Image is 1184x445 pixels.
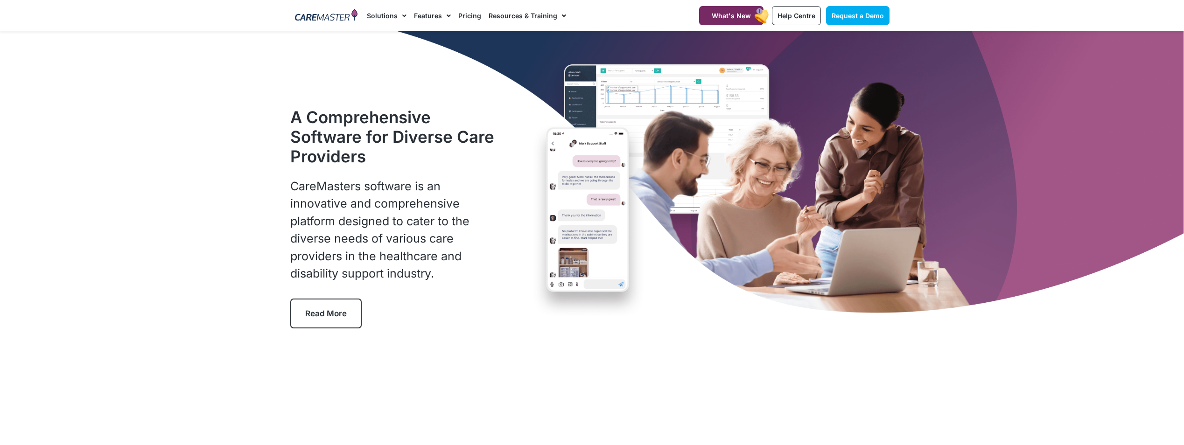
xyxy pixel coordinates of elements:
a: Read More [290,299,362,328]
span: Help Centre [778,12,815,20]
a: Help Centre [772,6,821,25]
span: Request a Demo [832,12,884,20]
p: CareMasters software is an innovative and comprehensive platform designed to cater to the diverse... [290,178,497,283]
a: Request a Demo [826,6,890,25]
a: What's New [699,6,764,25]
h1: A Comprehensive Software for Diverse Care Providers [290,107,497,166]
span: Read More [305,309,347,318]
img: CareMaster Logo [295,9,358,23]
span: What's New [712,12,751,20]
